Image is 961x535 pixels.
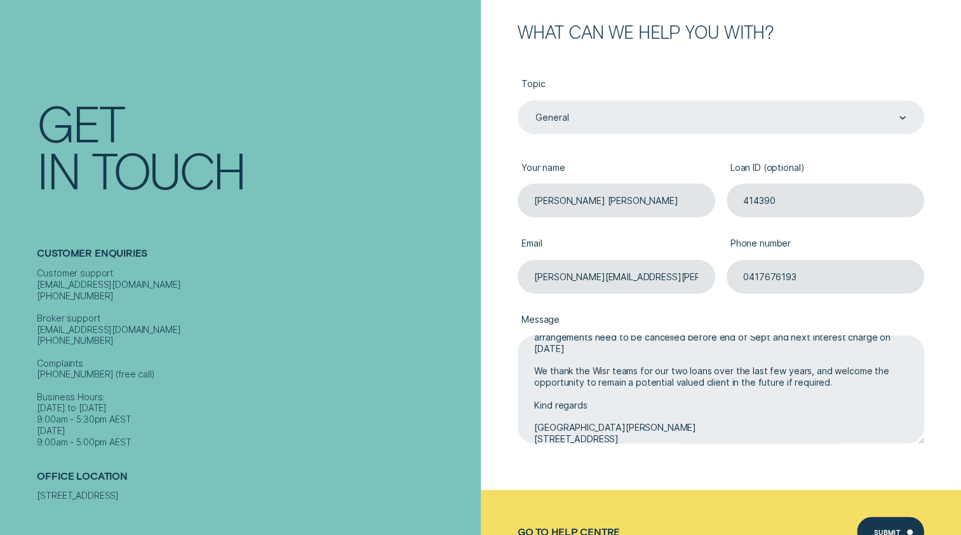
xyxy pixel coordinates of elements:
[727,153,924,184] label: Loan ID (optional)
[518,305,924,336] label: Message
[535,112,568,124] div: General
[91,146,245,193] div: Touch
[37,267,474,447] div: Customer support [EMAIL_ADDRESS][DOMAIN_NAME] [PHONE_NUMBER] Broker support [EMAIL_ADDRESS][DOMAI...
[518,153,715,184] label: Your name
[518,69,924,100] label: Topic
[37,470,474,491] h2: Office Location
[37,490,474,501] div: [STREET_ADDRESS]
[727,229,924,260] label: Phone number
[37,146,79,193] div: In
[518,229,715,260] label: Email
[518,335,924,444] textarea: Good morning Wisr team, I wish to advise we have made a final balance payment late [DATE] for ent...
[37,247,474,267] h2: Customer Enquiries
[37,99,123,146] div: Get
[518,24,924,40] h2: What can we help you with?
[37,99,474,193] h1: Get In Touch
